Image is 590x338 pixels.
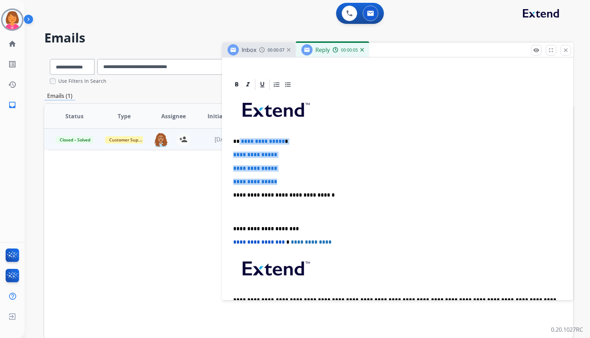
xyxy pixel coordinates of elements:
[563,47,569,53] mat-icon: close
[215,135,232,143] span: [DATE]
[533,47,539,53] mat-icon: remove_red_eye
[65,112,84,120] span: Status
[283,79,293,90] div: Bullet List
[208,112,239,120] span: Initial Date
[55,136,94,144] span: Closed – Solved
[8,101,17,109] mat-icon: inbox
[257,79,268,90] div: Underline
[179,135,188,144] mat-icon: person_add
[548,47,554,53] mat-icon: fullscreen
[8,40,17,48] mat-icon: home
[58,78,106,85] label: Use Filters In Search
[2,10,22,29] img: avatar
[551,325,583,334] p: 0.20.1027RC
[243,79,253,90] div: Italic
[44,92,75,100] p: Emails (1)
[271,79,282,90] div: Ordered List
[8,60,17,68] mat-icon: list_alt
[242,46,256,54] span: Inbox
[105,136,151,144] span: Customer Support
[268,47,284,53] span: 00:00:07
[8,80,17,89] mat-icon: history
[118,112,131,120] span: Type
[231,79,242,90] div: Bold
[315,46,330,54] span: Reply
[44,31,573,45] h2: Emails
[154,132,168,147] img: agent-avatar
[341,47,358,53] span: 00:00:05
[161,112,186,120] span: Assignee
